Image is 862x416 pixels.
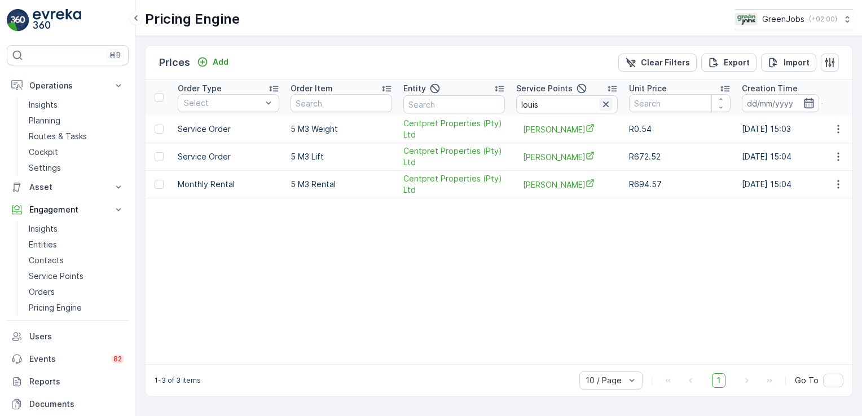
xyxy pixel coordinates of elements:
a: Louis Pasteur [523,151,611,163]
a: Louis Pasteur [523,123,611,135]
p: Unit Price [629,83,667,94]
p: Insights [29,99,58,110]
a: Service Points [24,268,129,284]
a: Pricing Engine [24,300,129,316]
a: Orders [24,284,129,300]
p: - [821,96,825,110]
p: 82 [113,355,122,364]
td: 5 M3 Weight [285,116,398,143]
span: R672.52 [629,152,661,161]
span: Go To [795,375,819,386]
a: Users [7,325,129,348]
p: Prices [159,55,190,70]
p: Orders [29,286,55,298]
a: Insights [24,97,129,113]
p: ( +02:00 ) [809,15,837,24]
span: [PERSON_NAME] [523,123,611,135]
p: Insights [29,223,58,234]
a: Settings [24,160,129,176]
a: Reports [7,370,129,393]
a: Centpret Properties (Pty) Ltd [403,173,505,196]
button: Add [192,55,233,69]
p: Order Item [291,83,333,94]
p: Events [29,353,104,365]
span: [PERSON_NAME] [523,151,611,163]
img: logo [7,9,29,32]
p: Cockpit [29,147,58,158]
p: Entities [29,239,57,250]
a: Planning [24,113,129,129]
p: Select [184,98,262,109]
img: logo_light-DOdMpM7g.png [33,9,81,32]
a: Louis Pasteur [523,179,611,191]
a: Entities [24,237,129,253]
p: 1-3 of 3 items [155,376,201,385]
button: Export [701,54,757,72]
img: Green_Jobs_Logo.png [735,13,758,25]
p: Creation Time [742,83,798,94]
a: Documents [7,393,129,415]
button: Engagement [7,198,129,221]
button: Operations [7,74,129,97]
a: Insights [24,221,129,237]
p: Pricing Engine [29,302,82,313]
p: Import [784,57,810,68]
td: Monthly Rental [172,171,285,198]
p: Routes & Tasks [29,131,87,142]
span: R0.54 [629,124,652,134]
p: Engagement [29,204,106,215]
p: Clear Filters [641,57,690,68]
p: Documents [29,399,124,410]
input: Search [629,94,731,112]
p: Operations [29,80,106,91]
a: Contacts [24,253,129,268]
p: ⌘B [109,51,121,60]
div: Toggle Row Selected [155,152,164,161]
input: Search [403,95,505,113]
p: Contacts [29,255,64,266]
p: Reports [29,376,124,387]
a: Events82 [7,348,129,370]
td: 5 M3 Rental [285,171,398,198]
input: Search [291,94,392,112]
input: dd/mm/yyyy [742,94,819,112]
p: Users [29,331,124,342]
p: Entity [403,83,426,94]
span: R694.57 [629,179,662,189]
button: Asset [7,176,129,198]
p: Service Points [516,83,573,94]
button: Import [761,54,816,72]
p: GreenJobs [762,14,804,25]
p: Settings [29,162,61,174]
button: Clear Filters [618,54,697,72]
td: 5 M3 Lift [285,143,398,171]
a: Centpret Properties (Pty) Ltd [403,118,505,140]
p: Service Points [29,271,83,282]
td: Service Order [172,143,285,171]
a: Cockpit [24,144,129,160]
input: Search [516,95,618,113]
a: Routes & Tasks [24,129,129,144]
span: [PERSON_NAME] [523,179,611,191]
p: Pricing Engine [145,10,240,28]
p: Export [724,57,750,68]
span: 1 [712,373,725,388]
p: Order Type [178,83,222,94]
a: Centpret Properties (Pty) Ltd [403,145,505,168]
p: Planning [29,115,60,126]
button: GreenJobs(+02:00) [735,9,853,29]
div: Toggle Row Selected [155,125,164,134]
p: Asset [29,182,106,193]
p: Add [213,56,228,68]
td: Service Order [172,116,285,143]
div: Toggle Row Selected [155,180,164,189]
